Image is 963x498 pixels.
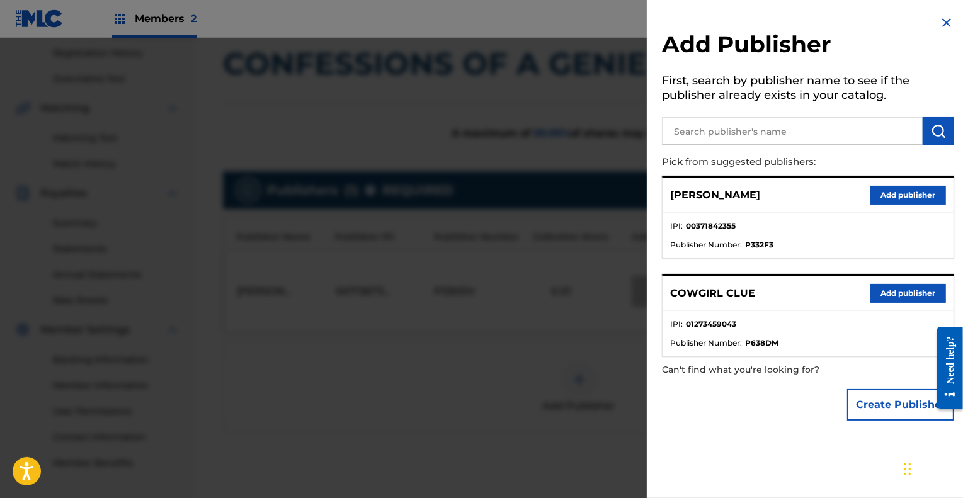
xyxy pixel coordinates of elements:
input: Search publisher's name [662,117,923,145]
span: Publisher Number : [670,239,742,251]
p: Can't find what you're looking for? [662,357,882,383]
p: Pick from suggested publishers: [662,149,882,176]
span: IPI : [670,319,683,330]
button: Add publisher [870,284,946,303]
h5: First, search by publisher name to see if the publisher already exists in your catalog. [662,70,954,110]
p: [PERSON_NAME] [670,188,760,203]
span: Publisher Number : [670,337,742,349]
h2: Add Publisher [662,30,954,62]
img: Search Works [931,123,946,139]
button: Add publisher [870,186,946,205]
img: MLC Logo [15,9,64,28]
strong: 00371842355 [686,220,736,232]
button: Create Publisher [847,389,954,421]
div: Drag [904,450,911,488]
strong: P638DM [745,337,778,349]
img: Top Rightsholders [112,11,127,26]
iframe: Chat Widget [900,438,963,498]
span: IPI : [670,220,683,232]
p: COWGIRL CLUE [670,286,755,301]
span: Members [135,11,197,26]
strong: P332F3 [745,239,773,251]
iframe: Resource Center [928,317,963,418]
strong: 01273459043 [686,319,736,330]
span: 2 [191,13,197,25]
